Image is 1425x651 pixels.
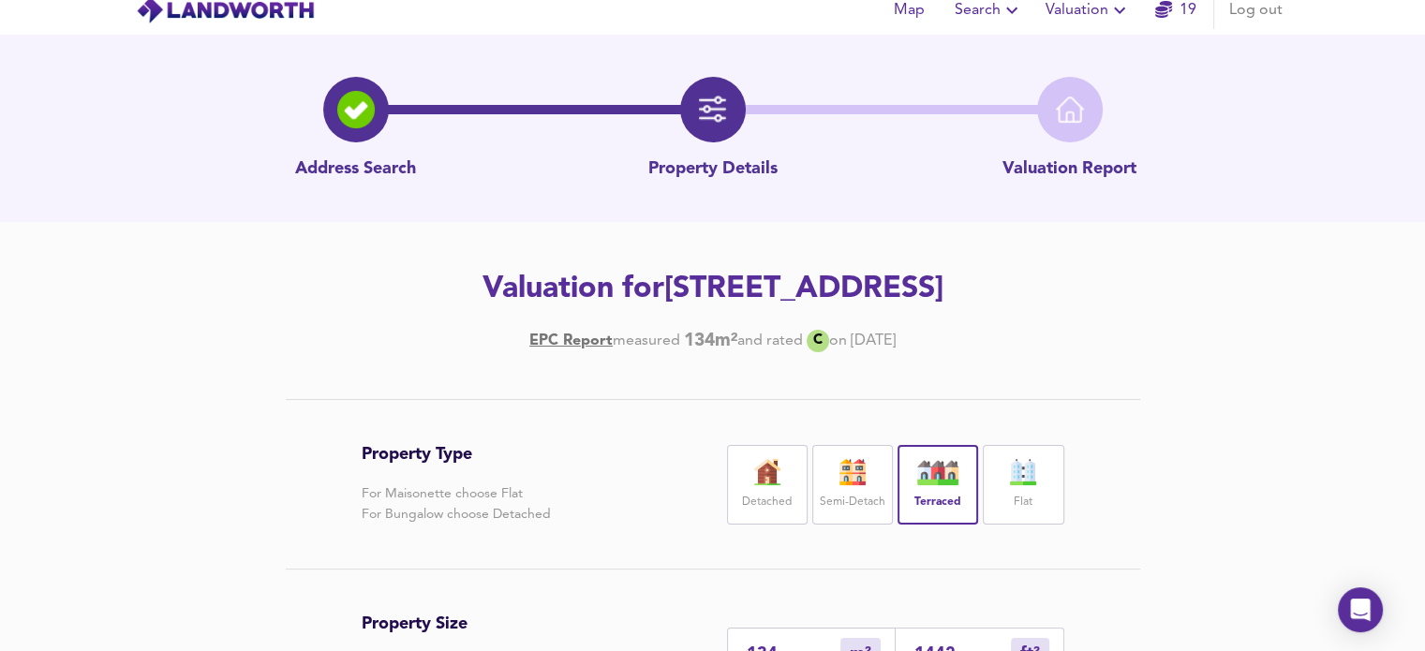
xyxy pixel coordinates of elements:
img: house-icon [914,459,961,485]
div: Semi-Detach [812,445,893,525]
img: house-icon [829,459,876,485]
div: and rated [737,331,803,351]
div: Detached [727,445,808,525]
p: Valuation Report [1002,157,1136,182]
b: 134 m² [684,331,737,351]
img: search-icon [337,91,375,128]
label: Semi-Detach [820,491,885,514]
h2: Valuation for [STREET_ADDRESS] [183,269,1243,310]
label: Flat [1014,491,1032,514]
div: on [829,331,847,351]
h3: Property Size [362,614,640,634]
h3: Property Type [362,444,551,465]
img: house-icon [744,459,791,485]
p: Property Details [648,157,778,182]
label: Terraced [914,491,961,514]
div: C [807,330,829,352]
div: [DATE] [529,330,896,352]
div: Flat [983,445,1063,525]
img: home-icon [1056,96,1084,124]
p: Address Search [295,157,416,182]
label: Detached [742,491,792,514]
div: measured [613,331,680,351]
img: flat-icon [1000,459,1046,485]
a: EPC Report [529,331,613,351]
div: Open Intercom Messenger [1338,587,1383,632]
p: For Maisonette choose Flat For Bungalow choose Detached [362,483,551,525]
img: filter-icon [699,96,727,124]
div: Terraced [898,445,978,525]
